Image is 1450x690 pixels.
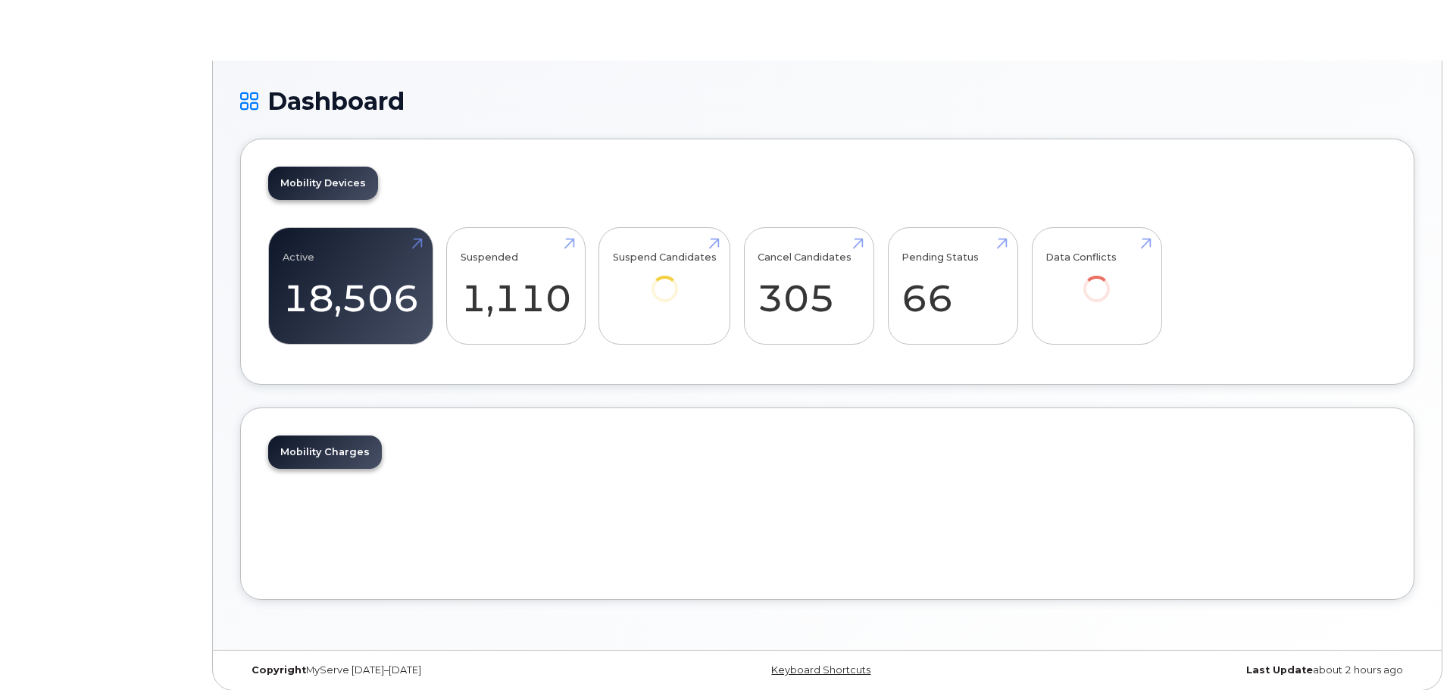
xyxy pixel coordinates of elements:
div: about 2 hours ago [1023,664,1414,676]
div: MyServe [DATE]–[DATE] [240,664,632,676]
a: Suspended 1,110 [461,236,571,336]
a: Suspend Candidates [613,236,717,323]
a: Mobility Devices [268,167,378,200]
h1: Dashboard [240,88,1414,114]
a: Cancel Candidates 305 [758,236,860,336]
strong: Copyright [252,664,306,676]
a: Mobility Charges [268,436,382,469]
strong: Last Update [1246,664,1313,676]
a: Keyboard Shortcuts [771,664,870,676]
a: Data Conflicts [1045,236,1148,323]
a: Pending Status 66 [902,236,1004,336]
a: Active 18,506 [283,236,419,336]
